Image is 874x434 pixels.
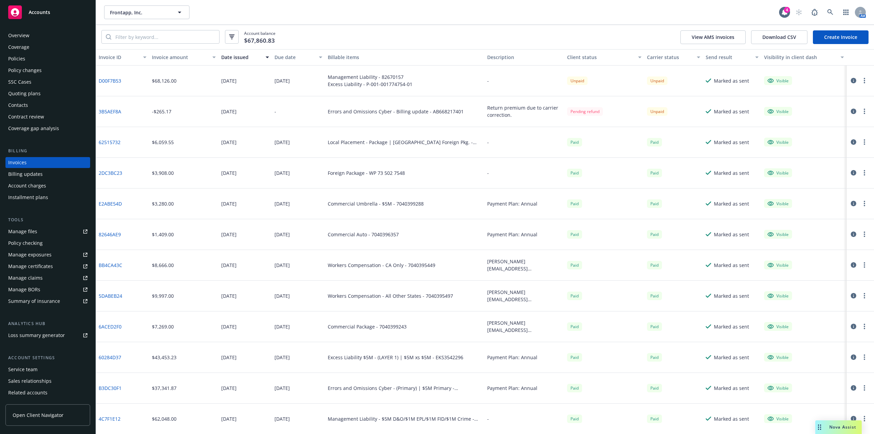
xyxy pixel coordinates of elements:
[647,384,662,392] span: Paid
[8,272,43,283] div: Manage claims
[567,353,582,362] div: Paid
[647,76,667,85] div: Unpaid
[8,157,27,168] div: Invoices
[567,384,582,392] span: Paid
[567,292,582,300] div: Paid
[328,384,482,392] div: Errors and Omissions Cyber - (Primary) | $5M Primary - AB668217401
[813,30,869,44] a: Create Invoice
[274,54,315,61] div: Due date
[8,226,37,237] div: Manage files
[5,42,90,53] a: Coverage
[274,323,290,330] div: [DATE]
[8,238,43,249] div: Policy checking
[567,230,582,239] span: Paid
[647,292,662,300] div: Paid
[328,54,482,61] div: Billable items
[487,319,562,334] div: [PERSON_NAME][EMAIL_ADDRESS][PERSON_NAME][DOMAIN_NAME]
[714,323,749,330] div: Marked as sent
[152,384,177,392] div: $37,341.87
[751,30,807,44] button: Download CSV
[272,49,325,66] button: Due date
[5,192,90,203] a: Installment plans
[13,411,64,419] span: Open Client Navigator
[815,420,862,434] button: Nova Assist
[8,88,41,99] div: Quoting plans
[8,30,29,41] div: Overview
[5,296,90,307] a: Summary of insurance
[647,169,662,177] div: Paid
[567,199,582,208] div: Paid
[328,262,435,269] div: Workers Compensation - CA Only - 7040395449
[487,384,537,392] div: Payment Plan: Annual
[706,54,751,61] div: Send result
[647,199,662,208] div: Paid
[5,249,90,260] a: Manage exposures
[647,230,662,239] div: Paid
[152,169,174,177] div: $3,908.00
[8,261,53,272] div: Manage certificates
[221,231,237,238] div: [DATE]
[823,5,837,19] a: Search
[567,169,582,177] div: Paid
[8,330,65,341] div: Loss summary generator
[487,169,489,177] div: -
[5,180,90,191] a: Account charges
[767,108,789,114] div: Visible
[567,415,582,423] span: Paid
[714,77,749,84] div: Marked as sent
[274,231,290,238] div: [DATE]
[221,139,237,146] div: [DATE]
[767,354,789,360] div: Visible
[5,216,90,223] div: Tools
[274,108,276,115] div: -
[152,292,174,299] div: $9,997.00
[714,384,749,392] div: Marked as sent
[152,200,174,207] div: $3,280.00
[792,5,806,19] a: Start snowing
[328,73,412,81] div: Management Liability - 82670157
[152,354,177,361] div: $43,453.23
[487,200,537,207] div: Payment Plan: Annual
[29,10,50,15] span: Accounts
[767,170,789,176] div: Visible
[5,376,90,387] a: Sales relationships
[714,262,749,269] div: Marked as sent
[328,108,464,115] div: Errors and Omissions Cyber - Billing update - AB668217401
[767,231,789,237] div: Visible
[8,76,31,87] div: SSC Cases
[5,226,90,237] a: Manage files
[152,323,174,330] div: $7,269.00
[8,284,40,295] div: Manage BORs
[328,415,482,422] div: Management Liability - $5M D&O/$1M EPL/$1M FID/$1M Crime - 8264-0157
[221,108,237,115] div: [DATE]
[99,354,121,361] a: 60284D37
[767,416,789,422] div: Visible
[5,169,90,180] a: Billing updates
[99,323,122,330] a: 6ACED2F0
[767,200,789,207] div: Visible
[647,138,662,146] span: Paid
[99,77,121,84] a: D00F7B53
[8,387,47,398] div: Related accounts
[99,54,139,61] div: Invoice ID
[8,42,29,53] div: Coverage
[567,261,582,269] div: Paid
[5,261,90,272] a: Manage certificates
[647,415,662,423] div: Paid
[8,111,44,122] div: Contract review
[767,323,789,330] div: Visible
[99,415,121,422] a: 4C7F1E12
[714,354,749,361] div: Marked as sent
[767,78,789,84] div: Visible
[567,76,588,85] div: Unpaid
[714,108,749,115] div: Marked as sent
[221,77,237,84] div: [DATE]
[487,231,537,238] div: Payment Plan: Annual
[487,139,489,146] div: -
